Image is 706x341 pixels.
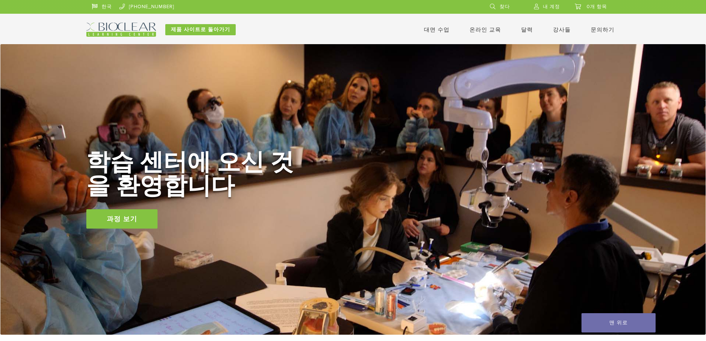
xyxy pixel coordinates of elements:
[581,313,656,332] a: 맨 위로
[129,4,174,10] font: [PHONE_NUMBER]
[102,4,112,10] font: 한국
[587,4,607,10] font: 0개 항목
[521,26,533,33] a: 달력
[609,319,628,326] font: 맨 위로
[86,148,294,200] font: 학습 센터에 오신 것을 환영합니다
[553,26,571,33] a: 강사들
[86,23,156,37] img: 바이오클리어
[171,26,230,33] font: 제품 사이트로 돌아가기
[470,26,501,33] a: 온라인 교육
[500,4,510,10] font: 찾다
[165,24,236,35] a: 제품 사이트로 돌아가기
[107,215,137,223] font: 과정 보기
[86,209,158,229] a: 과정 보기
[543,4,560,10] font: 내 계정
[591,26,614,33] a: 문의하기
[424,26,450,33] a: 대면 수업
